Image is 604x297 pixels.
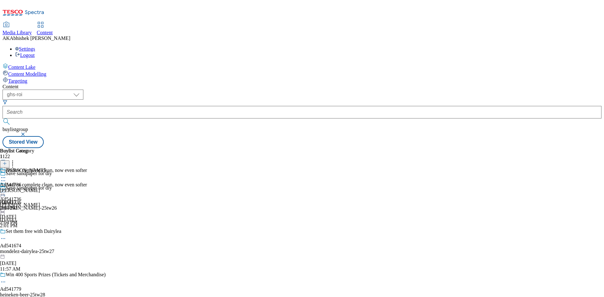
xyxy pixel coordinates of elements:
[37,22,53,36] a: Content
[3,106,601,118] input: Search
[3,100,8,105] svg: Search Filters
[3,127,28,132] span: buylistgroup
[15,46,35,52] a: Settings
[10,36,70,41] span: Abhishek [PERSON_NAME]
[3,30,32,35] span: Media Library
[6,182,87,188] div: Andrex complete clean, now even softer
[6,272,106,278] div: Win 400 Sports Prizes (Tickets and Merchandise)
[3,36,10,41] span: AK
[3,63,601,70] a: Content Lake
[8,71,46,77] span: Content Modelling
[37,30,53,35] span: Content
[8,64,36,70] span: Content Lake
[3,22,32,36] a: Media Library
[15,52,35,58] a: Logout
[6,168,46,173] div: [PERSON_NAME]
[6,168,87,173] div: Andrex complete clean, now even softer
[8,78,27,84] span: Targeting
[3,136,44,148] button: Stored View
[3,84,601,90] div: Content
[3,70,601,77] a: Content Modelling
[3,77,601,84] a: Targeting
[6,228,61,234] div: Set them free with Dairylea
